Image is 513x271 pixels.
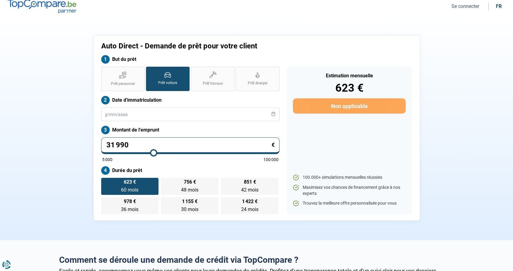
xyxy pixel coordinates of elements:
[181,206,198,212] span: 30 mois
[124,180,136,185] span: 623 €
[496,3,502,9] div: fr
[111,81,135,86] span: Prêt personnel
[293,83,405,93] div: 623 €
[293,185,405,196] li: Maximisez vos chances de financement grâce à nos experts
[59,255,454,265] h2: Comment se déroule une demande de crédit via TopCompare ?
[121,187,138,193] span: 60 mois
[101,107,280,121] input: jj/mm/aaaa
[244,180,256,185] span: 851 €
[241,187,258,193] span: 42 mois
[184,180,196,185] span: 756 €
[182,199,198,204] span: 1 155 €
[241,206,258,212] span: 24 mois
[242,199,258,204] span: 1 422 €
[101,55,280,64] label: But du prêt
[124,199,136,204] span: 978 €
[293,174,405,181] li: 100.000+ simulations mensuelles réussies
[272,142,275,148] span: €
[181,187,198,193] span: 48 mois
[248,81,267,86] span: Prêt énergie
[293,73,405,78] div: Estimation mensuelle
[101,96,280,104] label: Date d'immatriculation
[102,157,112,162] span: 5 000
[121,206,138,212] span: 36 mois
[101,166,280,175] label: Durée du prêt
[203,81,223,86] span: Prêt travaux
[293,98,405,114] button: Non applicable
[101,42,333,51] h1: Auto Direct - Demande de prêt pour votre client
[263,157,279,162] span: 100 000
[293,200,405,206] li: Trouvez la meilleure offre personnalisée pour vous
[101,126,280,134] label: Montant de l'emprunt
[158,80,177,86] span: Prêt voiture
[450,3,481,9] button: Se connecter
